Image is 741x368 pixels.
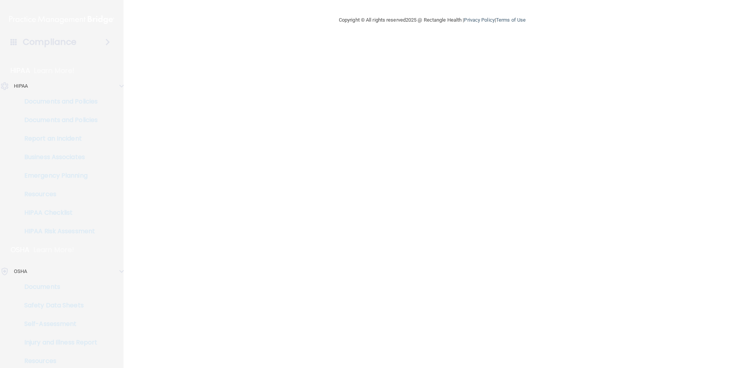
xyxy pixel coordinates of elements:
[14,267,27,276] p: OSHA
[9,12,114,27] img: PMB logo
[14,81,28,91] p: HIPAA
[5,302,110,309] p: Safety Data Sheets
[5,190,110,198] p: Resources
[5,339,110,346] p: Injury and Illness Report
[464,17,494,23] a: Privacy Policy
[5,209,110,217] p: HIPAA Checklist
[34,245,74,254] p: Learn More!
[10,66,30,75] p: HIPAA
[5,98,110,105] p: Documents and Policies
[5,172,110,180] p: Emergency Planning
[34,66,75,75] p: Learn More!
[5,227,110,235] p: HIPAA Risk Assessment
[5,283,110,291] p: Documents
[496,17,526,23] a: Terms of Use
[5,116,110,124] p: Documents and Policies
[5,153,110,161] p: Business Associates
[5,320,110,328] p: Self-Assessment
[291,8,573,32] div: Copyright © All rights reserved 2025 @ Rectangle Health | |
[10,245,30,254] p: OSHA
[5,135,110,142] p: Report an Incident
[23,37,76,47] h4: Compliance
[5,357,110,365] p: Resources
